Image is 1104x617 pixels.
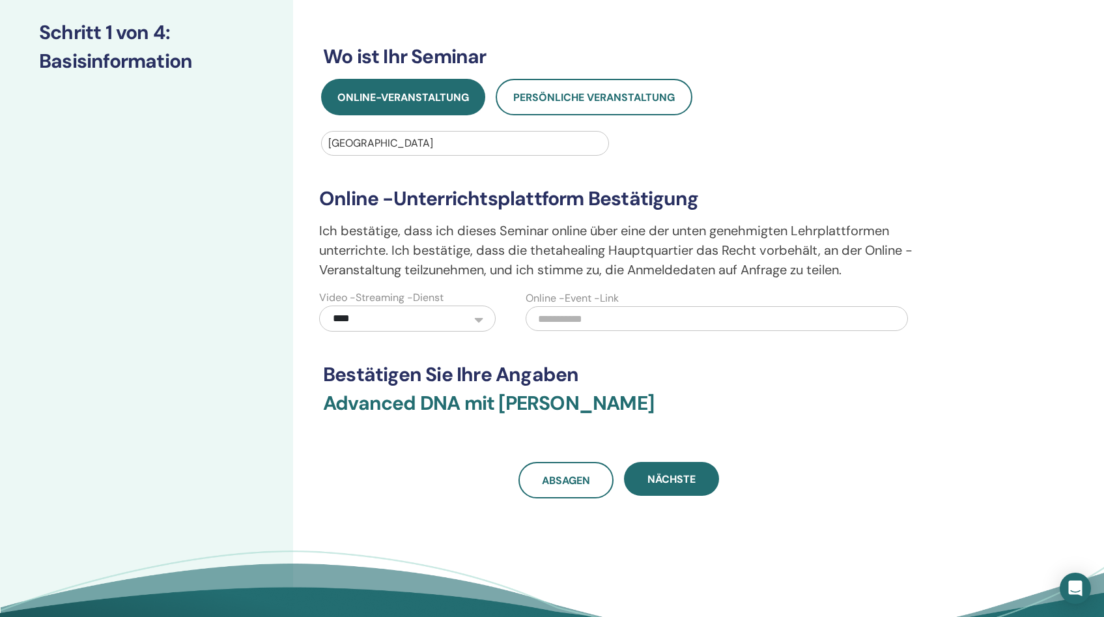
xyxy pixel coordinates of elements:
h3: Schritt 1 von 4 : [39,21,254,44]
span: Absagen [542,474,590,487]
div: Open Intercom Messenger [1060,573,1091,604]
h3: Advanced DNA mit [PERSON_NAME] [323,392,914,431]
button: Persönliche Veranstaltung [496,79,692,115]
h3: Bestätigen Sie Ihre Angaben [323,363,914,386]
h3: Online -Unterrichtsplattform Bestätigung [319,187,918,210]
span: Online-Veranstaltung [337,91,469,104]
span: Nächste [647,472,696,486]
button: Nächste [624,462,719,496]
label: Video -Streaming -Dienst [319,290,444,306]
h3: Wo ist Ihr Seminar [323,45,914,68]
a: Absagen [518,462,614,498]
p: Ich bestätige, dass ich dieses Seminar online über eine der unten genehmigten Lehrplattformen unt... [319,221,918,280]
span: Persönliche Veranstaltung [513,91,675,104]
button: Online-Veranstaltung [321,79,485,115]
h3: Basisinformation [39,50,254,73]
label: Online -Event -Link [526,291,619,306]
